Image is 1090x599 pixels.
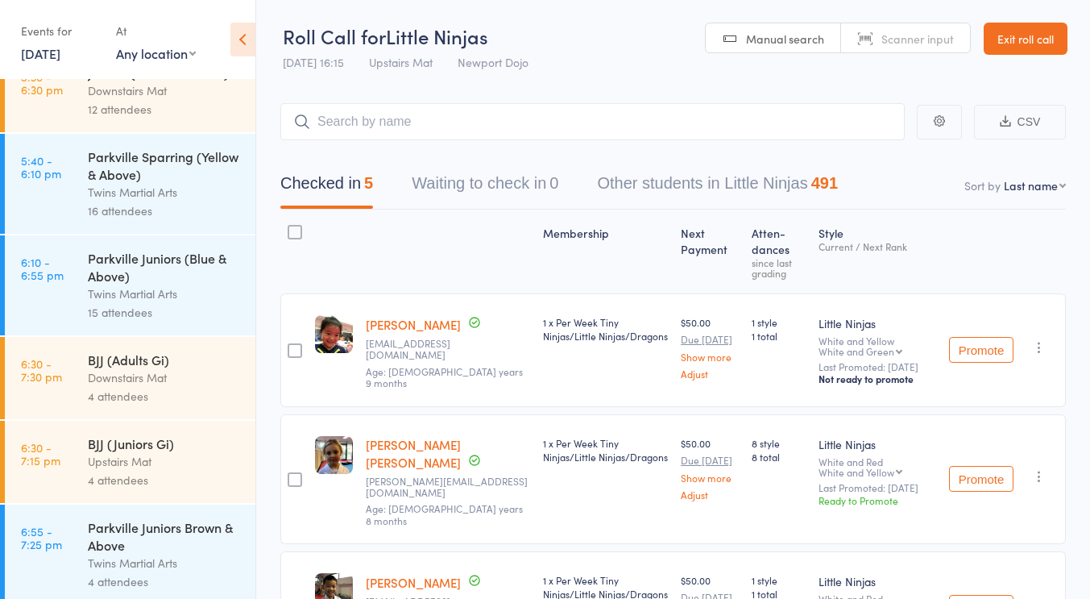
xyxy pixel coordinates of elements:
span: Upstairs Mat [369,54,433,70]
a: [PERSON_NAME] [366,574,461,591]
div: Little Ninjas [819,315,935,331]
small: Last Promoted: [DATE] [819,361,935,372]
span: Little Ninjas [386,23,488,49]
a: Show more [681,472,739,483]
img: image1741386860.png [315,315,353,353]
div: Next Payment [674,217,745,286]
div: 12 attendees [88,100,242,119]
div: White and Red [819,456,935,477]
small: christie.tilaar@gmail.com [366,338,530,361]
div: Little Ninjas [819,573,935,589]
span: [DATE] 16:15 [283,54,344,70]
div: White and Green [819,346,894,356]
div: BJJ (Adults Gi) [88,351,242,368]
label: Sort by [964,177,1001,193]
div: $50.00 [681,436,739,500]
input: Search by name [280,103,905,140]
div: 1 x Per Week Tiny Ninjas/Little Ninjas/Dragons [543,436,669,464]
div: Downstairs Mat [88,81,242,100]
time: 6:55 - 7:25 pm [21,525,62,551]
div: Atten­dances [745,217,813,286]
a: [PERSON_NAME] [PERSON_NAME] [366,436,461,471]
a: [DATE] [21,44,60,62]
div: Parkville Juniors (Blue & Above) [88,249,242,285]
div: Twins Martial Arts [88,183,242,202]
small: nadine.l.tune@gmail.com [366,476,530,499]
a: 5:30 -6:30 pmJuniors (Brown & Above)Downstairs Mat12 attendees [5,50,255,132]
div: Twins Martial Arts [88,285,242,303]
time: 5:30 - 6:30 pm [21,70,63,96]
span: Manual search [746,31,824,47]
div: 15 attendees [88,303,242,322]
span: 1 style [752,573,806,587]
small: Due [DATE] [681,334,739,345]
div: White and Yellow [819,467,894,477]
div: Upstairs Mat [88,452,242,471]
span: Age: [DEMOGRAPHIC_DATA] years 8 months [366,501,523,526]
div: Events for [21,18,100,44]
div: Parkville Juniors Brown & Above [88,518,242,554]
time: 6:10 - 6:55 pm [21,256,64,281]
div: 4 attendees [88,572,242,591]
a: Exit roll call [984,23,1067,55]
div: $50.00 [681,315,739,379]
div: 4 attendees [88,387,242,406]
a: [PERSON_NAME] [366,316,461,333]
span: Age: [DEMOGRAPHIC_DATA] years 9 months [366,364,523,389]
div: Ready to Promote [819,493,935,507]
a: 6:30 -7:15 pmBJJ (Juniors Gi)Upstairs Mat4 attendees [5,421,255,503]
span: Newport Dojo [458,54,528,70]
div: Style [812,217,942,286]
div: White and Yellow [819,335,935,356]
div: Not ready to promote [819,372,935,385]
div: At [116,18,196,44]
button: Promote [949,466,1013,492]
span: Scanner input [881,31,954,47]
div: 491 [811,174,838,192]
a: Show more [681,351,739,362]
div: Last name [1004,177,1058,193]
div: Parkville Sparring (Yellow & Above) [88,148,242,183]
a: Adjust [681,368,739,379]
div: Little Ninjas [819,436,935,452]
time: 6:30 - 7:30 pm [21,357,62,383]
a: Adjust [681,489,739,500]
span: 1 style [752,315,806,329]
button: Checked in5 [280,166,373,209]
div: Membership [537,217,675,286]
div: Twins Martial Arts [88,554,242,572]
span: 8 style [752,436,806,450]
div: Any location [116,44,196,62]
div: 1 x Per Week Tiny Ninjas/Little Ninjas/Dragons [543,315,669,343]
small: Due [DATE] [681,455,739,466]
span: 1 total [752,329,806,343]
button: Other students in Little Ninjas491 [597,166,838,209]
span: Roll Call for [283,23,386,49]
small: Last Promoted: [DATE] [819,482,935,493]
button: CSV [974,105,1066,139]
time: 5:40 - 6:10 pm [21,154,61,180]
div: 0 [549,174,558,192]
a: 6:10 -6:55 pmParkville Juniors (Blue & Above)Twins Martial Arts15 attendees [5,235,255,335]
a: 6:30 -7:30 pmBJJ (Adults Gi)Downstairs Mat4 attendees [5,337,255,419]
div: 5 [364,174,373,192]
span: 8 total [752,450,806,464]
time: 6:30 - 7:15 pm [21,441,60,467]
div: Current / Next Rank [819,241,935,252]
a: 5:40 -6:10 pmParkville Sparring (Yellow & Above)Twins Martial Arts16 attendees [5,134,255,234]
button: Promote [949,337,1013,363]
div: Downstairs Mat [88,368,242,387]
div: 4 attendees [88,471,242,489]
img: image1747205088.png [315,436,353,474]
div: BJJ (Juniors Gi) [88,435,242,452]
div: 16 attendees [88,202,242,220]
div: since last grading [752,257,806,278]
button: Waiting to check in0 [412,166,558,209]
